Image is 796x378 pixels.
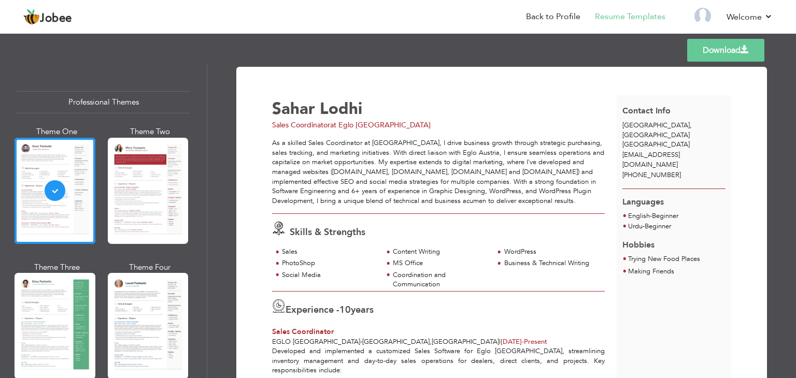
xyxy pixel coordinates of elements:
span: , [430,337,432,346]
span: [PHONE_NUMBER] [622,170,681,180]
span: Jobee [40,13,72,24]
span: [EMAIL_ADDRESS][DOMAIN_NAME] [622,150,680,169]
span: Sales Coordinator [272,327,334,337]
span: Sahar [272,98,315,120]
span: Eglo [GEOGRAPHIC_DATA] [272,337,360,346]
span: - [522,337,524,346]
a: Download [687,39,764,62]
label: years [339,303,374,317]
span: - [360,337,362,346]
div: Content Writing [393,247,488,257]
div: As a skilled Sales Coordinator at [GEOGRAPHIC_DATA], I drive business growth through strategic pu... [272,138,605,206]
div: Business & Technical Writing [504,258,599,268]
a: Resume Templates [595,11,665,23]
span: [GEOGRAPHIC_DATA] [622,121,690,130]
span: - [650,211,652,221]
span: [DATE] [501,337,524,346]
div: Professional Themes [17,91,190,113]
div: [GEOGRAPHIC_DATA] [617,121,732,150]
img: jobee.io [23,9,40,25]
span: Languages [622,188,664,208]
span: Urdu [628,222,643,231]
span: Sales Coordinator [272,120,330,130]
span: at Eglo [GEOGRAPHIC_DATA] [330,120,431,130]
div: MS Office [393,258,488,268]
div: Theme Three [17,262,97,273]
a: Welcome [727,11,773,23]
div: Social Media [282,270,377,280]
div: Coordination and Communication [393,270,488,289]
span: English [628,211,650,221]
span: [GEOGRAPHIC_DATA] [622,140,690,149]
span: 10 [339,303,351,316]
span: Lodhi [320,98,362,120]
span: [GEOGRAPHIC_DATA] [432,337,499,346]
span: - [643,222,645,231]
li: Beginner [628,222,671,232]
span: Contact Info [622,105,671,117]
span: Experience - [286,303,339,316]
span: Present [501,337,547,346]
div: Theme One [17,126,97,137]
span: | [499,337,501,346]
span: Making Friends [628,267,674,276]
div: Theme Two [110,126,191,137]
img: Profile Img [694,8,711,24]
li: Beginner [628,211,678,222]
span: Skills & Strengths [290,226,365,239]
span: , [690,121,692,130]
span: Hobbies [622,239,655,251]
span: [GEOGRAPHIC_DATA] [362,337,430,346]
div: WordPress [504,247,599,257]
a: Back to Profile [526,11,580,23]
div: Theme Four [110,262,191,273]
div: Sales [282,247,377,257]
div: PhotoShop [282,258,377,268]
span: Trying New Food Places [628,254,700,264]
a: Jobee [23,9,72,25]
